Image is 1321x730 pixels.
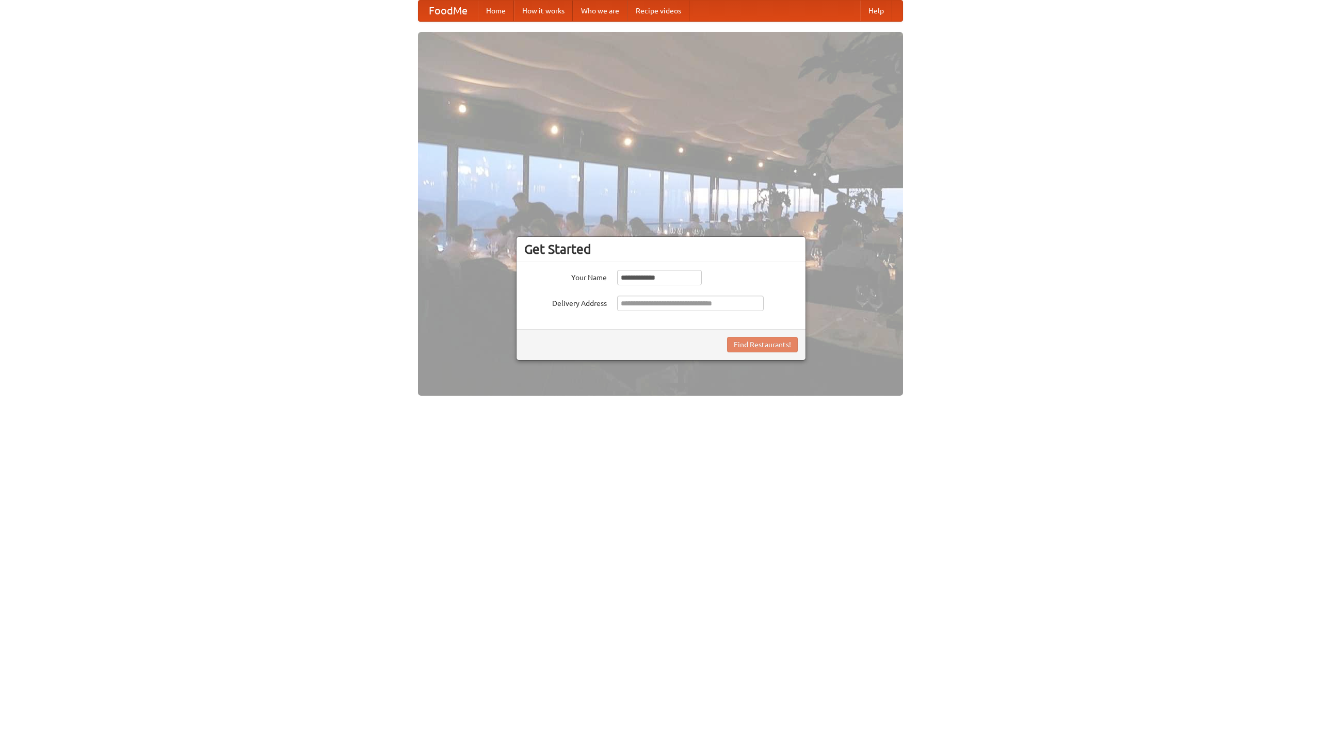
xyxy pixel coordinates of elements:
a: Recipe videos [627,1,689,21]
a: How it works [514,1,573,21]
label: Your Name [524,270,607,283]
a: FoodMe [418,1,478,21]
button: Find Restaurants! [727,337,798,352]
label: Delivery Address [524,296,607,309]
a: Help [860,1,892,21]
h3: Get Started [524,241,798,257]
a: Home [478,1,514,21]
a: Who we are [573,1,627,21]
